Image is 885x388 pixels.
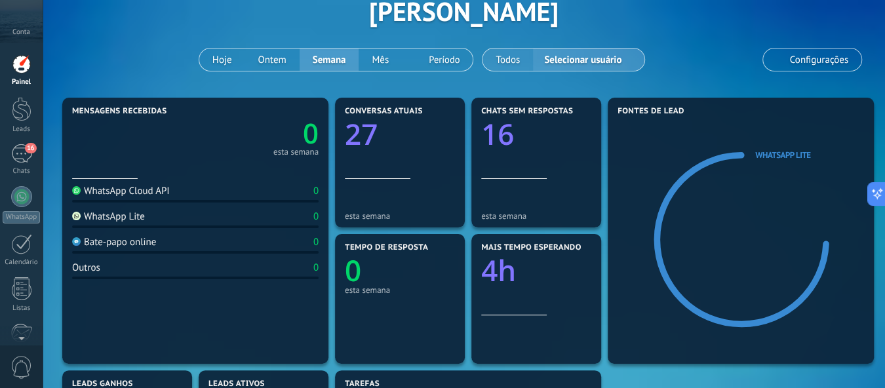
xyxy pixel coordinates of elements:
[300,48,359,71] button: Semana
[533,48,644,71] button: Selecionar usuário
[755,149,810,161] a: WhatsApp Lite
[345,107,423,116] span: Conversas atuais
[345,285,455,295] div: esta semana
[541,51,624,69] span: Selecionar usuário
[481,107,573,116] span: Chats sem respostas
[481,211,591,221] div: esta semana
[481,250,516,290] text: 4h
[313,185,319,197] div: 0
[195,115,319,152] a: 0
[273,149,319,155] div: esta semana
[72,210,145,223] div: WhatsApp Lite
[313,210,319,223] div: 0
[482,48,533,71] button: Todos
[313,262,319,274] div: 0
[345,243,428,252] span: Tempo de resposta
[3,125,41,134] div: Leads
[72,107,167,116] span: Mensagens recebidas
[72,185,170,197] div: WhatsApp Cloud API
[72,212,81,220] img: WhatsApp Lite
[345,211,455,221] div: esta semana
[313,236,319,248] div: 0
[3,211,40,223] div: WhatsApp
[481,114,514,153] text: 16
[402,48,473,71] button: Período
[345,250,361,290] text: 0
[303,115,319,152] text: 0
[359,48,402,71] button: Mês
[72,236,156,248] div: Bate-papo online
[72,237,81,246] img: Bate-papo online
[3,258,41,267] div: Calendário
[481,250,591,290] a: 4h
[3,304,41,313] div: Listas
[345,114,378,153] text: 27
[12,28,30,37] span: Conta
[3,78,41,87] div: Painel
[199,48,245,71] button: Hoje
[3,167,41,176] div: Chats
[72,186,81,195] img: WhatsApp Cloud API
[790,54,848,66] span: Configurações
[72,262,100,274] div: Outros
[25,143,36,153] span: 16
[245,48,299,71] button: Ontem
[618,107,684,116] span: Fontes de lead
[481,243,581,252] span: Mais tempo esperando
